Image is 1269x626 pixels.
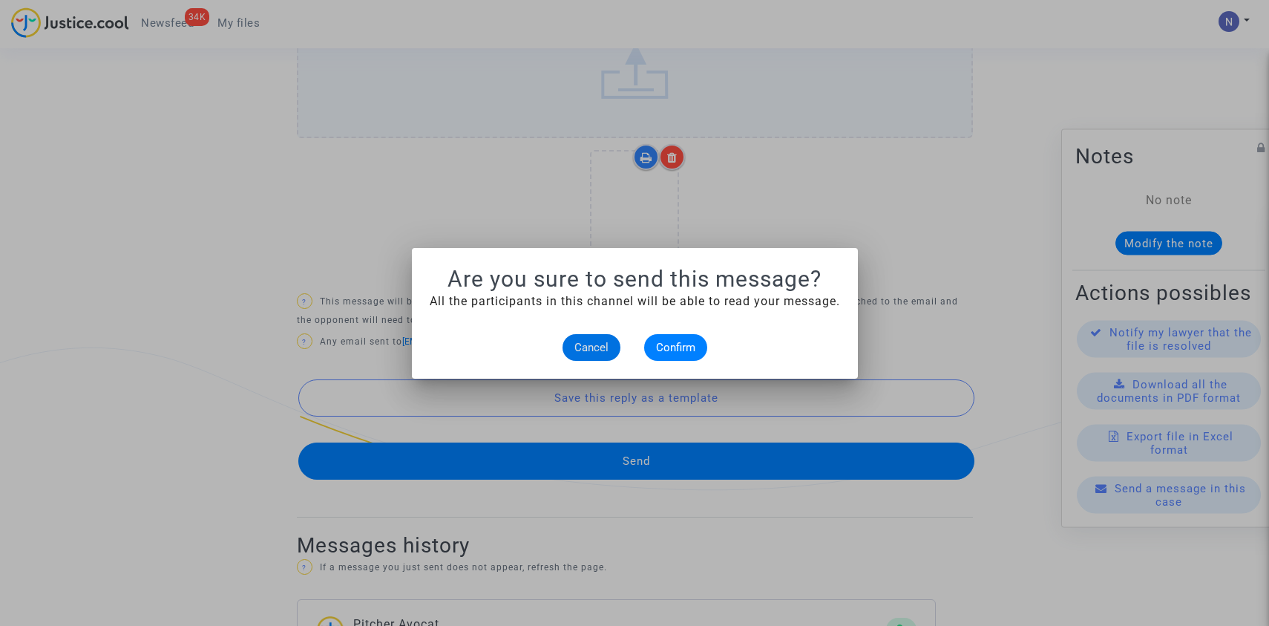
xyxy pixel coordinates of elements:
[644,334,707,361] button: Confirm
[563,334,620,361] button: Cancel
[656,341,695,354] span: Confirm
[574,341,609,354] span: Cancel
[430,294,840,308] span: All the participants in this channel will be able to read your message.
[430,266,840,293] h1: Are you sure to send this message?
